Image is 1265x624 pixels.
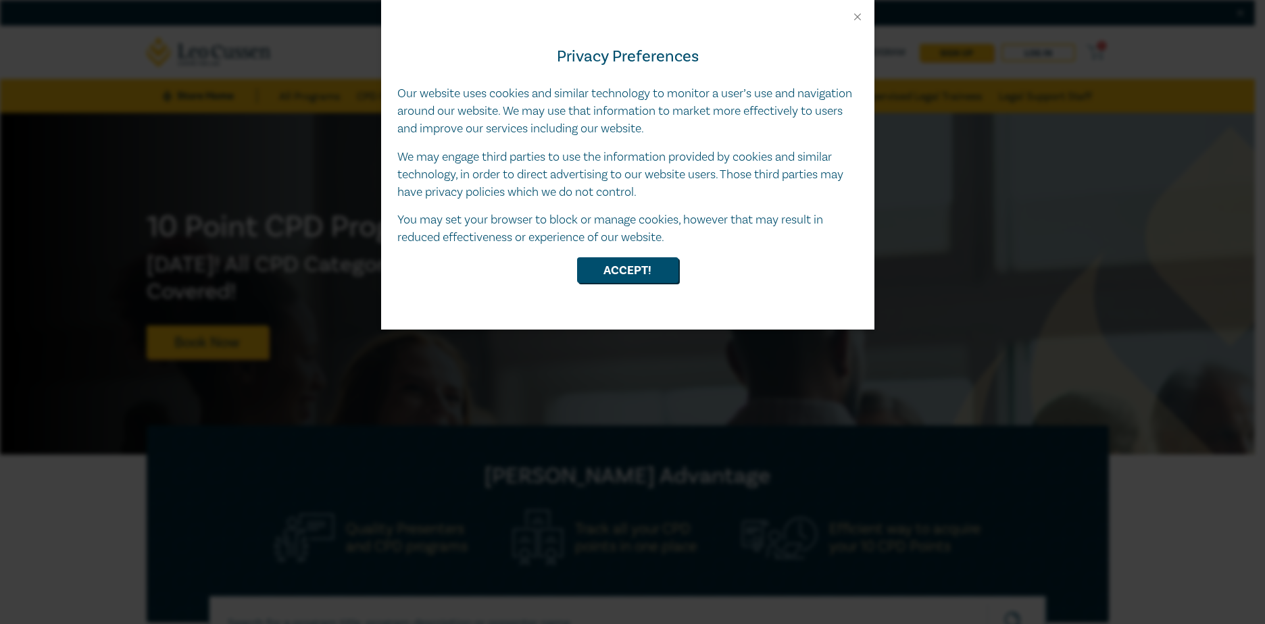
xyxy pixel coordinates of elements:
[397,211,858,246] p: You may set your browser to block or manage cookies, however that may result in reduced effective...
[577,257,678,283] button: Accept!
[851,11,864,23] button: Close
[397,85,858,138] p: Our website uses cookies and similar technology to monitor a user’s use and navigation around our...
[397,149,858,201] p: We may engage third parties to use the information provided by cookies and similar technology, in...
[397,45,858,69] h4: Privacy Preferences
